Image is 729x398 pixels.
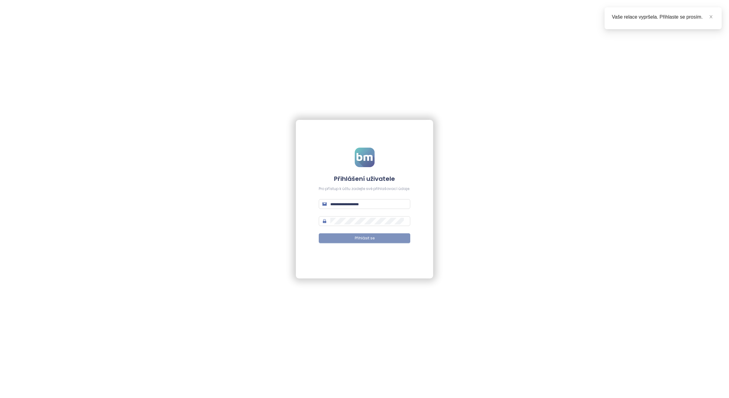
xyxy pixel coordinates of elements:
img: logo [355,148,375,167]
div: Vaše relace vypršela. Přihlaste se prosím. [612,13,714,21]
span: mail [322,202,327,206]
span: lock [322,219,327,223]
span: Přihlásit se [355,235,375,241]
span: close [709,15,713,19]
h4: Přihlášení uživatele [319,174,410,183]
button: Přihlásit se [319,233,410,243]
div: Pro přístup k účtu zadejte své přihlašovací údaje. [319,186,410,192]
